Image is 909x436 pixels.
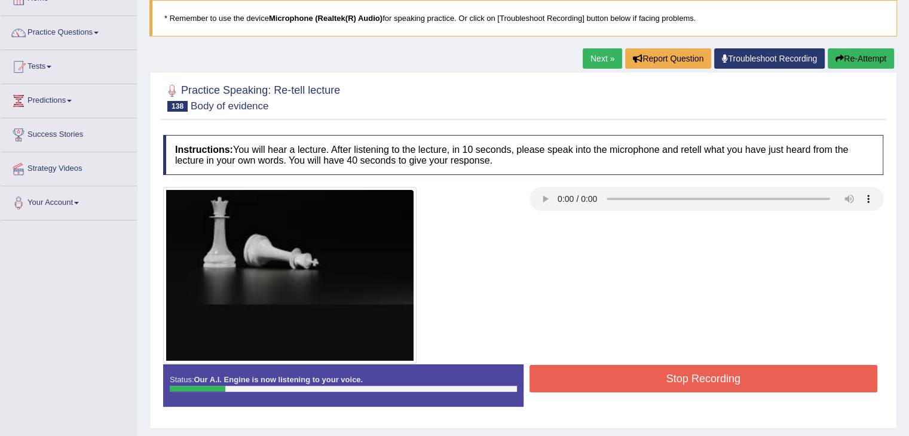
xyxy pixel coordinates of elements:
[828,48,894,69] button: Re-Attempt
[714,48,825,69] a: Troubleshoot Recording
[163,364,524,406] div: Status:
[194,375,363,384] strong: Our A.I. Engine is now listening to your voice.
[163,135,883,175] h4: You will hear a lecture. After listening to the lecture, in 10 seconds, please speak into the mic...
[167,101,188,112] span: 138
[191,100,268,112] small: Body of evidence
[1,186,137,216] a: Your Account
[1,152,137,182] a: Strategy Videos
[1,118,137,148] a: Success Stories
[1,16,137,46] a: Practice Questions
[175,145,233,155] b: Instructions:
[625,48,711,69] button: Report Question
[530,365,878,392] button: Stop Recording
[1,84,137,114] a: Predictions
[1,50,137,80] a: Tests
[163,82,340,112] h2: Practice Speaking: Re-tell lecture
[583,48,622,69] a: Next »
[269,14,382,23] b: Microphone (Realtek(R) Audio)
